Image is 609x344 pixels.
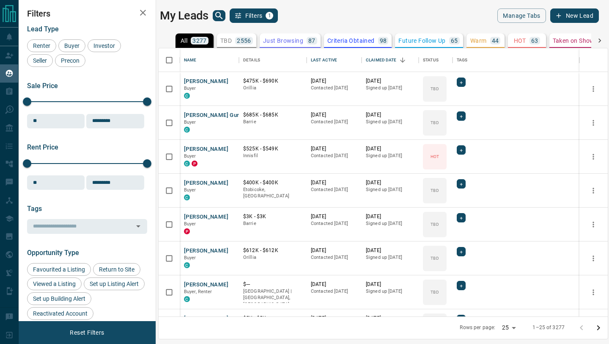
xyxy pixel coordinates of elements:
div: condos.ca [184,296,190,302]
span: Investor [91,42,118,49]
p: [DATE] [311,281,357,288]
p: [DATE] [366,247,414,254]
p: 44 [492,38,499,44]
p: [DATE] [311,213,357,220]
p: Future Follow Up [398,38,445,44]
span: + [460,247,463,256]
button: Filters1 [230,8,278,23]
div: property.ca [192,161,198,166]
p: Contacted [DATE] [311,288,357,295]
div: + [457,281,466,290]
div: Precon [55,54,85,67]
p: TBD [431,289,439,295]
button: Manage Tabs [497,8,546,23]
p: Just Browsing [263,38,303,44]
p: [GEOGRAPHIC_DATA] | [GEOGRAPHIC_DATA], [GEOGRAPHIC_DATA] [243,288,302,308]
button: [PERSON_NAME] [184,247,228,255]
p: [DATE] [366,315,414,322]
span: Precon [58,57,82,64]
p: [DATE] [311,78,357,85]
button: Reset Filters [64,325,110,340]
button: [PERSON_NAME] [184,179,228,187]
div: Set up Building Alert [27,292,91,305]
button: [PERSON_NAME] [184,315,228,323]
button: more [587,150,600,163]
span: Favourited a Listing [30,266,88,273]
span: Reactivated Account [30,310,91,317]
p: [DATE] [366,78,414,85]
button: [PERSON_NAME] Guristan [184,111,252,119]
button: New Lead [550,8,599,23]
p: [DATE] [311,145,357,153]
button: Sort [397,54,409,66]
div: Reactivated Account [27,307,93,320]
p: $525K - $549K [243,145,302,153]
p: [DATE] [311,315,357,322]
span: Set up Building Alert [30,295,88,302]
p: $--- [243,281,302,288]
span: Seller [30,57,50,64]
div: condos.ca [184,127,190,133]
span: 1 [266,13,272,19]
p: [DATE] [366,111,414,119]
span: Buyer [184,187,196,193]
p: Barrie [243,220,302,227]
div: + [457,247,466,256]
p: Contacted [DATE] [311,85,357,92]
p: Signed up [DATE] [366,186,414,193]
div: Buyer [58,39,85,52]
p: Rows per page: [460,324,495,331]
span: Tags [27,205,42,213]
button: [PERSON_NAME] [184,145,228,153]
p: $5K - $5K [243,315,302,322]
p: Criteria Obtained [327,38,375,44]
div: Investor [88,39,121,52]
p: 1–25 of 3277 [532,324,565,331]
p: [DATE] [311,247,357,254]
p: HOT [431,153,439,160]
p: $612K - $612K [243,247,302,254]
div: Last Active [307,48,362,72]
span: Buyer [184,153,196,159]
p: Contacted [DATE] [311,186,357,193]
p: Signed up [DATE] [366,220,414,227]
div: Viewed a Listing [27,277,82,290]
span: + [460,180,463,188]
p: Contacted [DATE] [311,220,357,227]
span: Buyer [184,221,196,227]
p: [DATE] [366,179,414,186]
span: Buyer, Renter [184,289,212,294]
p: [DATE] [311,111,357,119]
span: + [460,112,463,120]
button: [PERSON_NAME] [184,213,228,221]
p: All [181,38,187,44]
button: more [587,252,600,265]
span: Buyer [184,86,196,91]
div: Details [239,48,307,72]
div: Renter [27,39,56,52]
p: TBD [431,255,439,261]
p: TBD [431,221,439,227]
p: 98 [380,38,387,44]
div: Claimed Date [366,48,397,72]
span: Viewed a Listing [30,280,79,287]
p: Signed up [DATE] [366,119,414,125]
div: condos.ca [184,194,190,200]
p: Orillia [243,254,302,261]
p: Signed up [DATE] [366,85,414,92]
span: + [460,315,463,324]
p: $685K - $685K [243,111,302,119]
button: more [587,117,600,129]
button: more [587,184,600,197]
span: + [460,146,463,154]
span: Opportunity Type [27,249,79,257]
p: [DATE] [366,145,414,153]
div: + [457,179,466,189]
span: Set up Listing Alert [87,280,142,287]
div: + [457,213,466,222]
span: Renter [30,42,53,49]
span: Lead Type [27,25,59,33]
div: Status [419,48,453,72]
button: [PERSON_NAME] [184,281,228,289]
div: condos.ca [184,161,190,166]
